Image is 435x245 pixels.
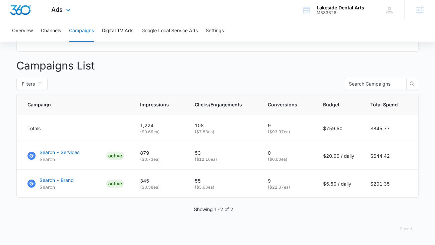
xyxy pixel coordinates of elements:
p: Search [40,184,74,191]
img: Google Ads [27,180,36,188]
div: ACTIVE [106,180,124,188]
p: Search - Brand [40,177,74,184]
button: Digital TV Ads [102,20,133,42]
span: Ads [51,6,63,13]
span: Total Spend [370,101,398,108]
p: 9 [268,122,307,129]
p: ( $0.73 ea) [140,156,179,162]
p: ( $0.58 ea) [140,184,179,190]
div: Keywords by Traffic [74,40,113,44]
p: $5.50 / daily [323,180,354,187]
p: Search - Services [40,149,79,156]
img: Google Ads [27,152,36,160]
p: ( $3.66 ea) [195,184,252,190]
button: Channels [41,20,61,42]
p: ( $0.00 ea) [268,156,307,162]
p: 0 [268,149,307,156]
p: 9 [268,177,307,184]
div: Domain: [DOMAIN_NAME] [17,17,74,23]
div: account id [317,10,364,15]
td: $845.77 [362,115,418,142]
span: Conversions [268,101,297,108]
span: search [407,81,418,87]
a: Google AdsSearch - BrandSearchACTIVE [27,177,124,191]
button: Spend [393,221,419,237]
div: ACTIVE [106,152,124,160]
p: Showing 1-2 of 2 [194,206,233,213]
div: account name [317,5,364,10]
img: logo_orange.svg [11,11,16,16]
p: 53 [195,149,252,156]
p: ( $12.16 ea) [195,156,252,162]
button: Filters [16,78,48,90]
p: 879 [140,149,179,156]
input: Search Campaigns [349,80,397,88]
span: Filters [22,80,35,88]
p: ( $7.83 ea) [195,129,252,135]
div: v 4.0.25 [19,11,33,16]
img: website_grey.svg [11,17,16,23]
span: Clicks/Engagements [195,101,242,108]
button: search [406,78,418,90]
img: tab_domain_overview_orange.svg [18,39,23,44]
button: Google Local Service Ads [141,20,198,42]
span: Impressions [140,101,169,108]
img: tab_keywords_by_traffic_grey.svg [67,39,72,44]
td: $201.35 [362,170,418,198]
div: Domain Overview [25,40,60,44]
div: Totals [27,125,124,132]
p: 108 [195,122,252,129]
p: Campaigns List [16,58,419,74]
button: Overview [12,20,33,42]
p: 1,224 [140,122,179,129]
span: Campaign [27,101,114,108]
p: $759.50 [323,125,354,132]
p: 55 [195,177,252,184]
p: ( $22.37 ea) [268,184,307,190]
button: Campaigns [69,20,94,42]
p: Search [40,156,79,163]
td: $644.42 [362,142,418,170]
p: ( $93.97 ea) [268,129,307,135]
a: Google AdsSearch - ServicesSearchACTIVE [27,149,124,163]
p: 345 [140,177,179,184]
button: Settings [206,20,224,42]
span: Budget [323,101,345,108]
p: ( $0.69 ea) [140,129,179,135]
p: $20.00 / daily [323,152,354,159]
